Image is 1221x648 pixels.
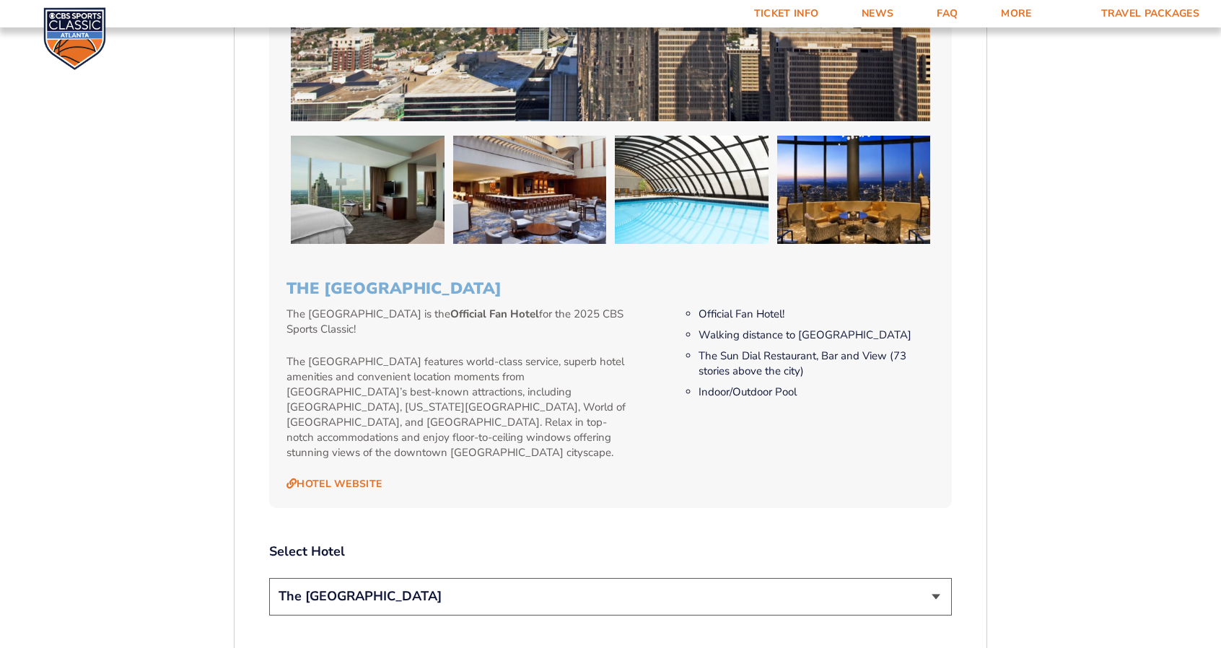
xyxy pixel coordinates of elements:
[699,307,935,322] li: Official Fan Hotel!
[699,349,935,379] li: The Sun Dial Restaurant, Bar and View (73 stories above the city)
[699,328,935,343] li: Walking distance to [GEOGRAPHIC_DATA]
[699,385,935,400] li: Indoor/Outdoor Pool
[269,543,952,561] label: Select Hotel
[777,136,931,244] img: The Westin Peachtree Plaza Atlanta
[453,136,607,244] img: The Westin Peachtree Plaza Atlanta
[286,354,632,460] p: The [GEOGRAPHIC_DATA] features world-class service, superb hotel amenities and convenient locatio...
[450,307,539,321] strong: Official Fan Hotel
[43,7,106,70] img: CBS Sports Classic
[286,307,632,337] p: The [GEOGRAPHIC_DATA] is the for the 2025 CBS Sports Classic!
[615,136,769,244] img: The Westin Peachtree Plaza Atlanta
[291,136,445,244] img: The Westin Peachtree Plaza Atlanta
[286,478,382,491] a: Hotel Website
[286,279,935,298] h3: The [GEOGRAPHIC_DATA]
